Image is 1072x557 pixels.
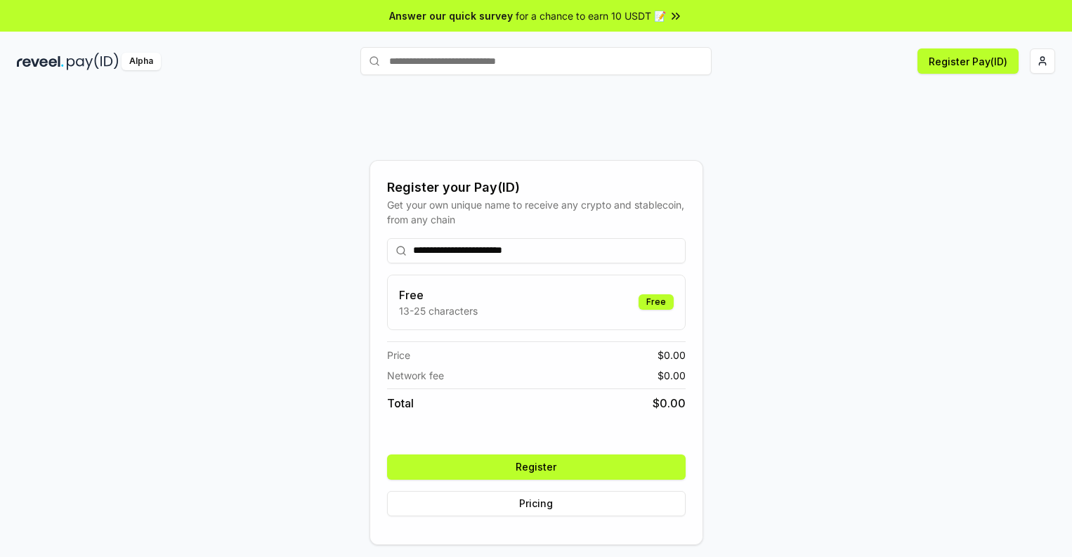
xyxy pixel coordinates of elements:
[387,368,444,383] span: Network fee
[658,348,686,362] span: $ 0.00
[639,294,674,310] div: Free
[17,53,64,70] img: reveel_dark
[387,454,686,480] button: Register
[389,8,513,23] span: Answer our quick survey
[658,368,686,383] span: $ 0.00
[122,53,161,70] div: Alpha
[387,491,686,516] button: Pricing
[387,348,410,362] span: Price
[399,287,478,303] h3: Free
[917,48,1019,74] button: Register Pay(ID)
[399,303,478,318] p: 13-25 characters
[387,395,414,412] span: Total
[67,53,119,70] img: pay_id
[516,8,666,23] span: for a chance to earn 10 USDT 📝
[653,395,686,412] span: $ 0.00
[387,178,686,197] div: Register your Pay(ID)
[387,197,686,227] div: Get your own unique name to receive any crypto and stablecoin, from any chain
